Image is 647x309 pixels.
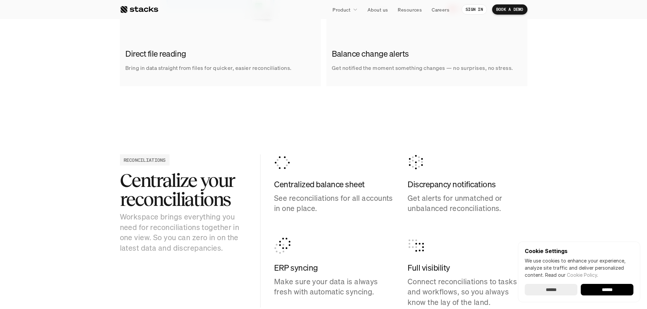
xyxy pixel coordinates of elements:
p: We use cookies to enhance your experience, analyze site traffic and deliver personalized content. [525,257,633,278]
p: Make sure your data is always fresh with automatic syncing. [274,276,394,297]
a: Careers [428,3,453,16]
p: BOOK A DEMO [496,7,523,12]
p: SIGN IN [466,7,483,12]
h2: RECONCILIATIONS [124,156,166,163]
h4: Centralized balance sheet [274,179,394,190]
h2: Direct file reading [125,48,312,60]
p: Careers [432,6,449,13]
p: Product [333,6,351,13]
a: Privacy Policy [80,129,110,134]
p: Get alerts for unmatched or unbalanced reconciliations. [408,193,527,214]
p: Resources [398,6,422,13]
a: About us [363,3,392,16]
h4: Discrepancy notifications [408,179,527,190]
h2: Centralize your reconciliations [120,171,247,209]
h4: ERP syncing [274,262,394,274]
a: Cookie Policy [567,272,597,278]
p: Get notified the moment something changes — no surprises, no stress. [332,63,513,73]
p: About us [367,6,388,13]
p: Workspace brings everything you need for reconciliations together in one view. So you can zero in... [120,212,247,253]
a: Resources [394,3,426,16]
p: Connect reconciliations to tasks and workflows, so you always know the lay of the land. [408,276,527,307]
p: Bring in data straight from files for quicker, easier reconciliations. [125,63,292,73]
p: See reconciliations for all accounts in one place. [274,193,394,214]
h4: Full visibility [408,262,527,274]
h2: Balance change alerts [332,48,519,60]
p: Cookie Settings [525,248,633,254]
span: Read our . [545,272,598,278]
a: BOOK A DEMO [492,4,527,15]
a: SIGN IN [462,4,487,15]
